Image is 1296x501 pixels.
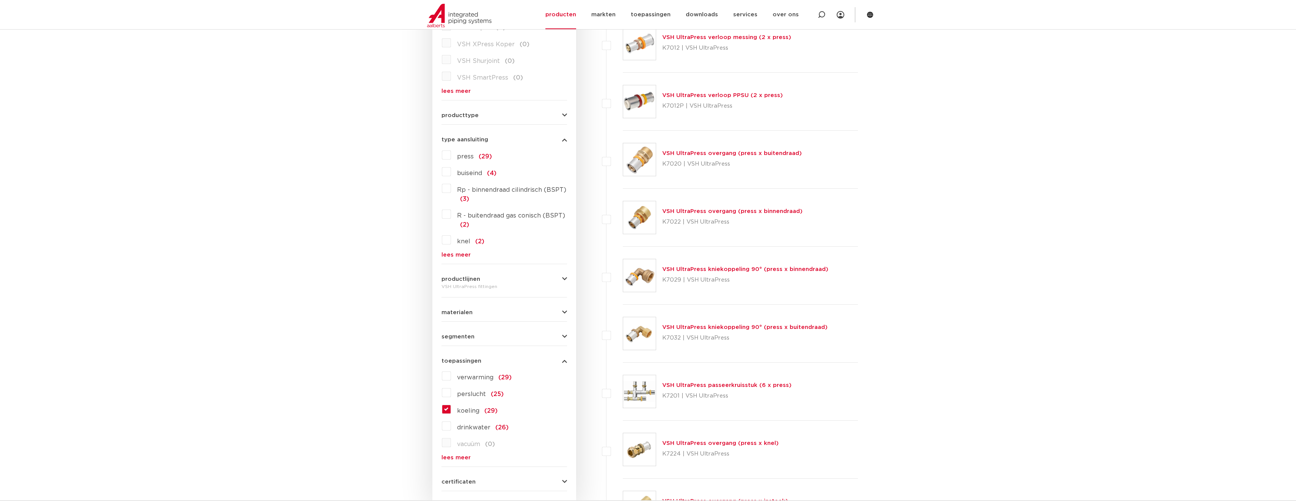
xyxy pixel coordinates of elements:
[623,143,656,176] img: Thumbnail for VSH UltraPress overgang (press x buitendraad)
[491,391,504,397] span: (25)
[662,42,791,54] p: K7012 | VSH UltraPress
[662,390,792,402] p: K7201 | VSH UltraPress
[662,382,792,388] a: VSH UltraPress passeerkruisstuk (6 x press)
[623,85,656,118] img: Thumbnail for VSH UltraPress verloop PPSU (2 x press)
[441,276,480,282] span: productlijnen
[457,213,565,219] span: R - buitendraad gas conisch (BSPT)
[457,408,479,414] span: koeling
[457,41,515,47] span: VSH XPress Koper
[487,170,496,176] span: (4)
[662,158,802,170] p: K7020 | VSH UltraPress
[623,201,656,234] img: Thumbnail for VSH UltraPress overgang (press x binnendraad)
[457,441,480,447] span: vacuüm
[513,75,523,81] span: (0)
[441,479,476,485] span: certificaten
[441,334,474,340] span: segmenten
[662,332,828,344] p: K7032 | VSH UltraPress
[441,479,567,485] button: certificaten
[457,75,508,81] span: VSH SmartPress
[623,27,656,60] img: Thumbnail for VSH UltraPress verloop messing (2 x press)
[457,391,486,397] span: perslucht
[505,58,515,64] span: (0)
[623,259,656,292] img: Thumbnail for VSH UltraPress kniekoppeling 90° (press x binnendraad)
[441,334,567,340] button: segmenten
[662,100,783,112] p: K7012P | VSH UltraPress
[623,317,656,350] img: Thumbnail for VSH UltraPress kniekoppeling 90° (press x buitendraad)
[662,440,779,446] a: VSH UltraPress overgang (press x knel)
[479,153,492,160] span: (29)
[457,238,470,244] span: knel
[485,441,495,447] span: (0)
[441,358,481,364] span: toepassingen
[457,424,490,431] span: drinkwater
[441,113,567,118] button: producttype
[441,358,567,364] button: toepassingen
[495,424,509,431] span: (26)
[441,113,479,118] span: producttype
[623,375,656,408] img: Thumbnail for VSH UltraPress passeerkruisstuk (6 x press)
[662,274,828,286] p: K7029 | VSH UltraPress
[441,137,488,142] span: type aansluiting
[457,153,474,160] span: press
[484,408,498,414] span: (29)
[457,374,493,380] span: verwarming
[460,196,469,202] span: (3)
[662,448,779,460] p: K7224 | VSH UltraPress
[662,266,828,272] a: VSH UltraPress kniekoppeling 90° (press x binnendraad)
[457,170,482,176] span: buiseind
[441,137,567,142] button: type aansluiting
[441,455,567,460] a: lees meer
[662,34,791,40] a: VSH UltraPress verloop messing (2 x press)
[441,252,567,258] a: lees meer
[457,187,566,193] span: Rp - binnendraad cilindrisch (BSPT)
[662,324,828,330] a: VSH UltraPress kniekoppeling 90° (press x buitendraad)
[662,92,783,98] a: VSH UltraPress verloop PPSU (2 x press)
[441,310,567,315] button: materialen
[475,238,484,244] span: (2)
[498,374,512,380] span: (29)
[623,433,656,466] img: Thumbnail for VSH UltraPress overgang (press x knel)
[441,310,473,315] span: materialen
[837,6,844,23] div: my IPS
[441,282,567,291] div: VSH UltraPress fittingen
[441,88,567,94] a: lees meer
[520,41,529,47] span: (0)
[441,276,567,282] button: productlijnen
[662,150,802,156] a: VSH UltraPress overgang (press x buitendraad)
[662,216,803,228] p: K7022 | VSH UltraPress
[460,222,469,228] span: (2)
[662,208,803,214] a: VSH UltraPress overgang (press x binnendraad)
[457,58,500,64] span: VSH Shurjoint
